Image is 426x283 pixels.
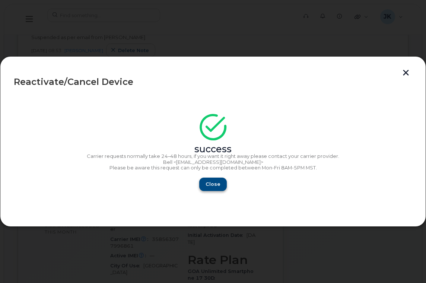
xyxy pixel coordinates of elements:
div: success [14,146,412,152]
div: Reactivate/Cancel Device [14,77,412,86]
span: Close [206,181,220,188]
p: Please be aware this request can only be completed between Mon-Fri 8AM-5PM MST. [14,165,412,171]
p: Carrier requests normally take 24–48 hours, if you want it right away please contact your carrier... [14,153,412,159]
p: Bell <[EMAIL_ADDRESS][DOMAIN_NAME]> [14,159,412,165]
button: Close [199,178,227,191]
